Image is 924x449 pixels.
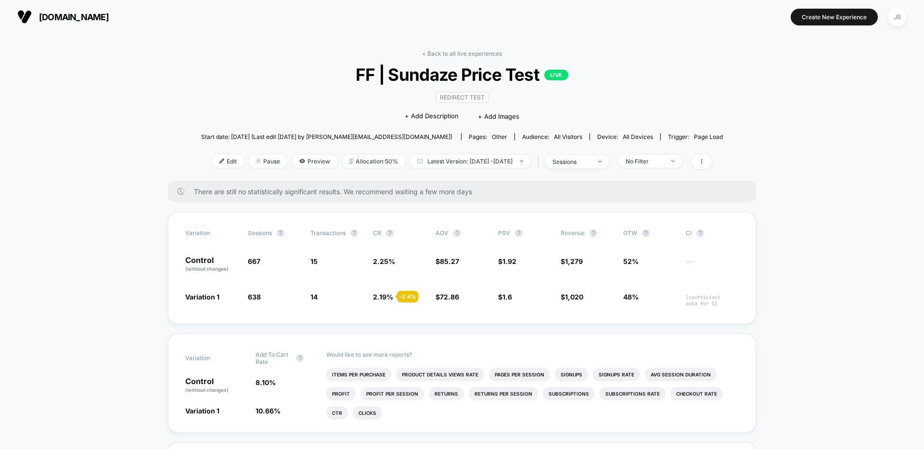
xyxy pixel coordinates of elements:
span: Variation [185,229,238,237]
p: Control [185,256,238,273]
span: 1.92 [502,257,516,265]
span: CR [373,229,381,237]
img: end [520,160,523,162]
span: Redirect Test [436,92,489,103]
span: all devices [623,133,653,140]
span: Revenue [561,229,585,237]
p: LIVE [544,70,568,80]
button: ? [277,229,284,237]
span: $ [561,293,583,301]
span: Device: [590,133,660,140]
span: + Add Images [478,112,519,120]
span: Start date: [DATE] (Last edit [DATE] by [PERSON_NAME][EMAIL_ADDRESS][DOMAIN_NAME]) [201,133,452,140]
span: --- [686,259,739,273]
span: $ [436,257,459,265]
div: Audience: [522,133,582,140]
button: Create New Experience [791,9,878,25]
span: Edit [212,155,244,168]
span: $ [498,257,516,265]
span: Insufficient data for CI [686,294,739,307]
li: Signups [555,368,588,381]
button: [DOMAIN_NAME] [14,9,112,25]
span: Variation 1 [185,407,219,415]
span: 48% [623,293,639,301]
span: 72.86 [440,293,459,301]
span: 15 [310,257,318,265]
p: Would like to see more reports? [326,351,739,358]
li: Subscriptions [543,387,595,400]
li: Clicks [353,406,382,420]
span: 8.10 % [256,378,276,387]
span: 638 [248,293,261,301]
button: ? [696,229,704,237]
span: Page Load [694,133,723,140]
span: 667 [248,257,260,265]
span: Allocation: 50% [342,155,405,168]
span: 52% [623,257,639,265]
li: Signups Rate [593,368,640,381]
button: ? [590,229,597,237]
span: 2.25 % [373,257,395,265]
span: [DOMAIN_NAME] [39,12,109,22]
span: 1,020 [565,293,583,301]
div: Pages: [469,133,507,140]
span: 14 [310,293,318,301]
button: ? [642,229,650,237]
button: ? [350,229,358,237]
img: calendar [417,159,423,163]
li: Items Per Purchase [326,368,391,381]
img: Visually logo [17,10,32,24]
span: PSV [498,229,510,237]
li: Returns Per Session [469,387,538,400]
div: - 2.4 % [397,291,418,302]
span: (without changes) [185,266,229,272]
img: end [598,161,602,162]
span: $ [561,257,583,265]
span: 85.27 [440,257,459,265]
button: ? [515,229,523,237]
button: JB [885,7,910,27]
span: Preview [292,155,337,168]
span: Add To Cart Rate [256,351,291,365]
img: end [256,159,261,163]
span: AOV [436,229,449,237]
span: $ [436,293,459,301]
span: FF | Sundaze Price Test [227,64,696,85]
span: There are still no statistically significant results. We recommend waiting a few more days [194,187,737,196]
li: Product Details Views Rate [396,368,484,381]
div: Trigger: [668,133,723,140]
span: other [492,133,507,140]
span: 10.66 % [256,407,281,415]
li: Ctr [326,406,348,420]
li: Checkout Rate [670,387,723,400]
span: Variation [185,351,238,365]
li: Profit Per Session [360,387,424,400]
span: $ [498,293,512,301]
button: ? [453,229,461,237]
span: | [535,155,545,169]
div: JB [888,8,907,26]
div: No Filter [626,158,664,165]
li: Avg Session Duration [645,368,717,381]
span: (without changes) [185,387,229,393]
span: 2.19 % [373,293,393,301]
a: < Back to all live experiences [422,50,502,57]
li: Pages Per Session [489,368,550,381]
p: Control [185,377,246,394]
span: All Visitors [554,133,582,140]
li: Subscriptions Rate [600,387,666,400]
li: Returns [429,387,464,400]
span: Variation 1 [185,293,219,301]
button: ? [296,354,304,362]
button: ? [386,229,394,237]
span: Pause [249,155,287,168]
img: end [671,160,675,162]
span: Sessions [248,229,272,237]
span: + Add Description [405,112,459,121]
img: rebalance [349,159,353,164]
span: Latest Version: [DATE] - [DATE] [410,155,530,168]
span: CI [686,229,739,237]
li: Profit [326,387,356,400]
span: 1,279 [565,257,583,265]
span: 1.6 [502,293,512,301]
